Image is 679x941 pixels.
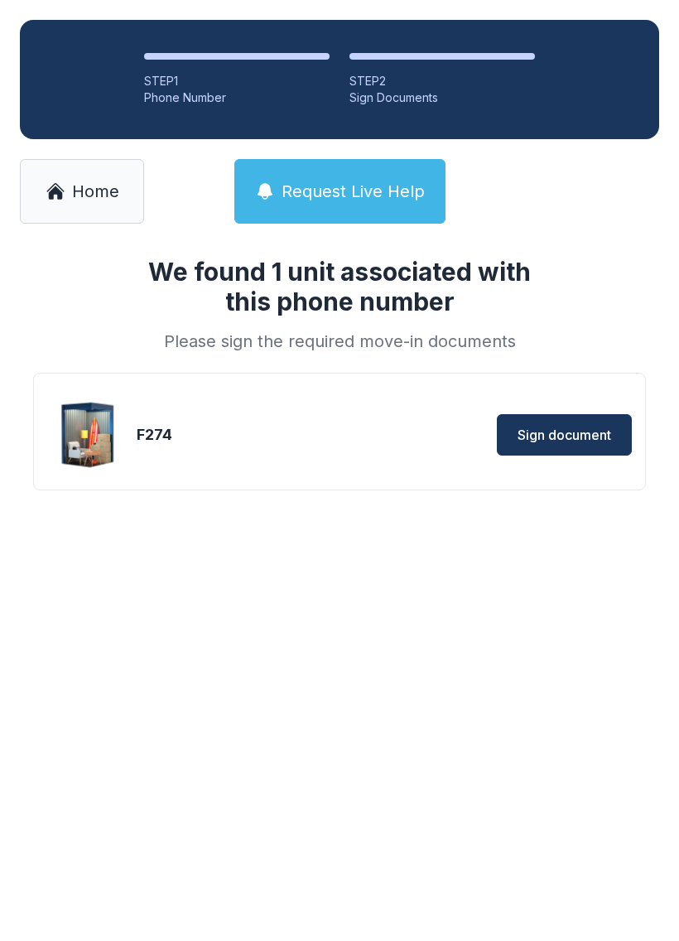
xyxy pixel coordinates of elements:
span: Sign document [518,425,611,445]
span: Home [72,180,119,203]
div: STEP 1 [144,73,330,89]
div: F274 [137,423,335,446]
div: Phone Number [144,89,330,106]
div: Please sign the required move-in documents [128,330,551,353]
h1: We found 1 unit associated with this phone number [128,257,551,316]
div: Sign Documents [349,89,535,106]
span: Request Live Help [282,180,425,203]
div: STEP 2 [349,73,535,89]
